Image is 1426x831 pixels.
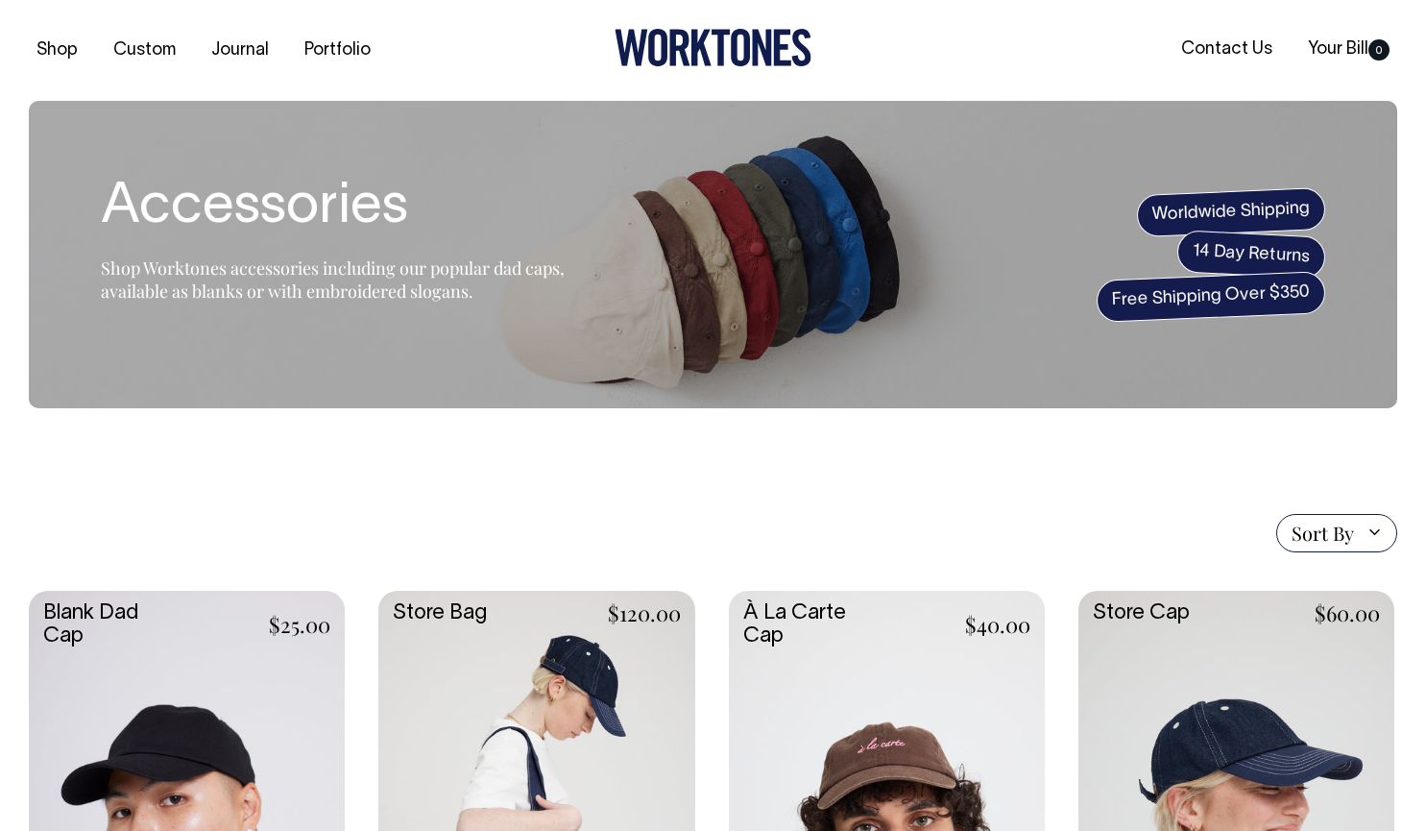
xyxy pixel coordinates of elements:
span: 14 Day Returns [1176,230,1326,280]
a: Journal [204,35,277,66]
span: Shop Worktones accessories including our popular dad caps, available as blanks or with embroidere... [101,257,565,303]
a: Contact Us [1173,34,1280,65]
span: Sort By [1292,522,1354,545]
span: Worldwide Shipping [1136,187,1326,237]
a: Shop [29,35,85,66]
a: Your Bill0 [1300,34,1397,65]
a: Custom [106,35,183,66]
a: Portfolio [297,35,378,66]
span: 0 [1368,39,1390,61]
h1: Accessories [101,178,581,239]
span: Free Shipping Over $350 [1096,271,1326,323]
